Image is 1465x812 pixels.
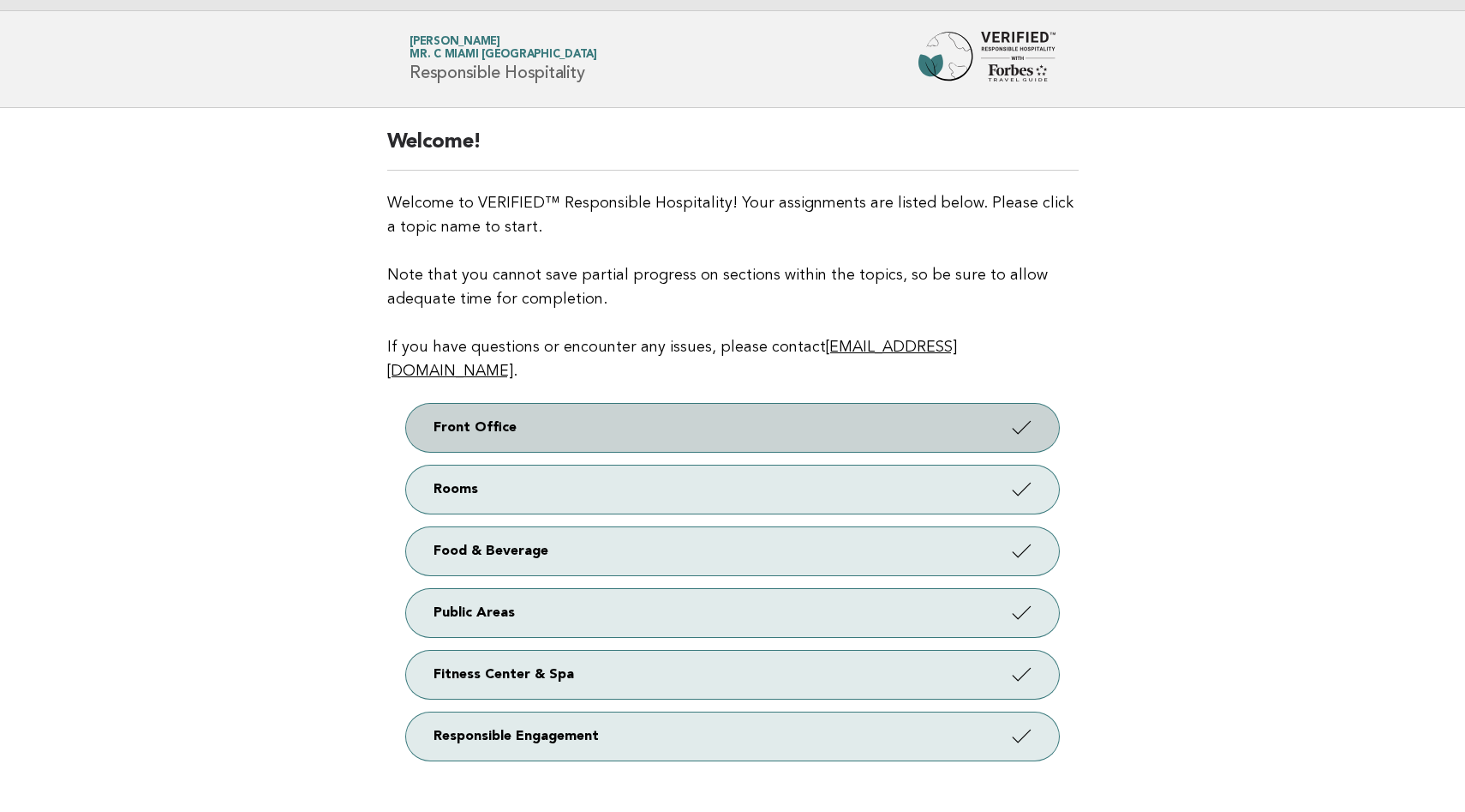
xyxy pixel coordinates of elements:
[406,713,1059,761] a: Responsible Engagement
[406,651,1059,699] a: Fitness Center & Spa
[387,129,1079,171] h2: Welcome!
[406,404,1059,452] a: Front Office
[918,32,1055,87] img: Forbes Travel Guide
[387,191,1079,383] p: Welcome to VERIFIED™ Responsible Hospitality! Your assignments are listed below. Please click a t...
[406,589,1059,637] a: Public Areas
[410,37,597,81] h1: Responsible Hospitality
[410,50,597,61] span: Mr. C Miami [GEOGRAPHIC_DATA]
[406,527,1059,575] a: Food & Beverage
[410,36,597,60] a: [PERSON_NAME]Mr. C Miami [GEOGRAPHIC_DATA]
[406,466,1059,514] a: Rooms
